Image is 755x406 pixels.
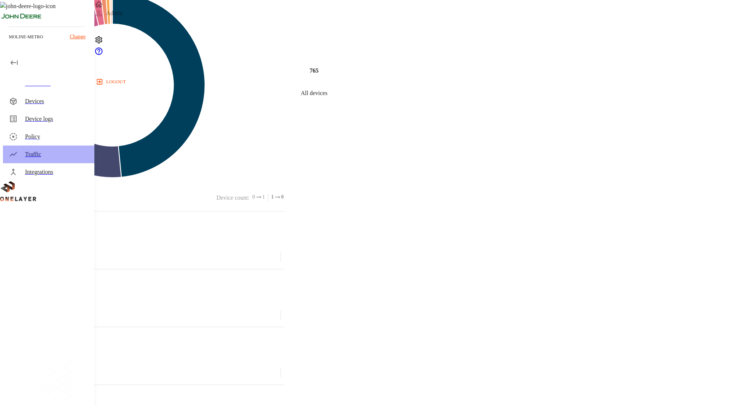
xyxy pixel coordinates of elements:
span: Support Portal [94,50,103,57]
span: 0 [281,193,284,201]
span: 1 [271,193,274,201]
a: onelayer-support [94,50,103,57]
span: 1 [262,193,265,201]
p: Device count : [216,193,249,202]
a: logout [94,76,755,88]
p: Admin [106,9,122,18]
p: All devices [301,89,327,98]
button: logout [94,76,129,88]
span: 0 [253,193,255,201]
